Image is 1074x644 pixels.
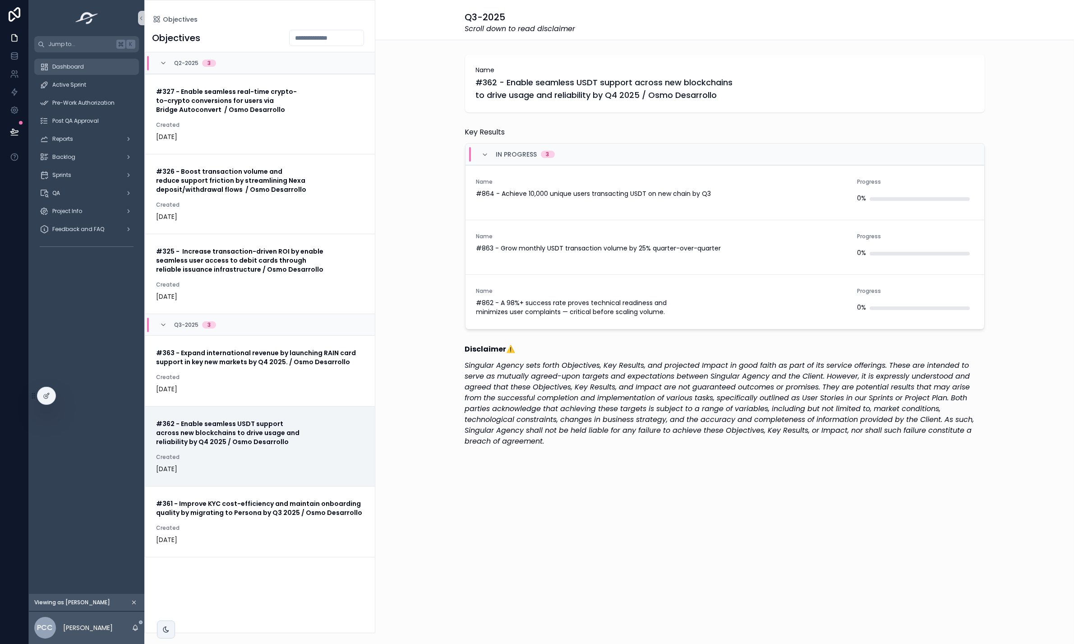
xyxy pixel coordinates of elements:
span: Created [156,524,218,532]
span: Viewing as [PERSON_NAME] [34,599,110,606]
span: Project Info [52,208,82,215]
p: [DATE] [156,132,177,141]
p: [PERSON_NAME] [63,623,113,632]
a: Objectives [152,15,198,24]
span: K [127,41,134,48]
span: PCC [37,622,53,633]
span: Sprints [52,171,71,179]
span: In progress [496,150,537,159]
strong: #326 - Boost transaction volume and reduce support friction by streamlining Nexa deposit/withdraw... [156,167,307,194]
span: Reports [52,135,73,143]
a: #362 - Enable seamless USDT support across new blockchains to drive usage and reliability by Q4 2... [145,406,375,486]
a: Project Info [34,203,139,219]
strong: Disclaimer [465,344,507,354]
strong: #327 - Enable seamless real-time crypto-to-crypto conversions for users via Bridge Autoconvert / ... [156,87,297,114]
strong: #363 - Expand international revenue by launching RAIN card support in key new markets by Q4 2025.... [156,348,357,366]
span: Q3-2025 [174,321,198,329]
a: #325 - Increase transaction-driven ROI by enable seamless user access to debit cards through reli... [145,234,375,314]
span: Created [156,121,218,129]
span: Progress [857,178,973,185]
div: 0% [857,244,866,262]
strong: #362 - Enable seamless USDT support across new blockchains to drive usage and reliability by Q4 2... [156,419,301,446]
p: [DATE] [156,464,177,473]
span: Progress [857,287,973,295]
span: #862 - A 98%+ success rate proves technical readiness and minimizes user complaints — critical be... [476,298,847,316]
a: Feedback and FAQ [34,221,139,237]
span: Created [156,454,218,461]
a: #327 - Enable seamless real-time crypto-to-crypto conversions for users via Bridge Autoconvert / ... [145,74,375,154]
a: QA [34,185,139,201]
span: Dashboard [52,63,84,70]
a: Active Sprint [34,77,139,93]
a: Backlog [34,149,139,165]
span: Post QA Approval [52,117,99,125]
span: Jump to... [48,41,113,48]
span: #362 - Enable seamless USDT support across new blockchains to drive usage and reliability by Q4 2... [476,76,974,102]
strong: #325 - Increase transaction-driven ROI by enable seamless user access to debit cards through reli... [156,247,325,274]
span: Created [156,374,218,381]
div: 0% [857,189,866,207]
span: Objectives [163,15,198,24]
div: 3 [546,151,549,158]
span: Created [156,201,218,208]
button: Jump to...K [34,36,139,52]
span: Name [476,287,847,295]
h1: Objectives [152,32,200,44]
span: Created [156,281,218,288]
span: Q2-2025 [174,60,198,67]
span: Pre-Work Authorization [52,99,115,107]
h1: Q3-2025 [465,11,576,23]
strong: #361 - Improve KYC cost-efficiency and maintain onboarding quality by migrating to Persona by Q3 ... [156,499,362,517]
span: #864 - Achieve 10,000 unique users transacting USDT on new chain by Q3 [476,189,847,198]
div: 3 [207,60,211,67]
em: Scroll down to read disclaimer [465,23,576,34]
p: [DATE] [156,212,177,221]
span: Progress [857,233,973,240]
a: Sprints [34,167,139,183]
span: Name [476,178,847,185]
p: ⚠️ [465,344,985,355]
p: [DATE] [156,535,177,544]
span: Feedback and FAQ [52,226,104,233]
span: Backlog [52,153,75,161]
span: Name [476,65,974,74]
span: QA [52,190,60,197]
span: Active Sprint [52,81,86,88]
a: #361 - Improve KYC cost-efficiency and maintain onboarding quality by migrating to Persona by Q3 ... [145,486,375,557]
span: Name [476,233,847,240]
a: Dashboard [34,59,139,75]
div: 0% [857,298,866,316]
a: #363 - Expand international revenue by launching RAIN card support in key new markets by Q4 2025.... [145,335,375,406]
p: [DATE] [156,292,177,301]
div: 3 [207,321,211,329]
span: #863 - Grow monthly USDT transaction volume by 25% quarter-over-quarter [476,244,847,253]
p: [DATE] [156,385,177,394]
iframe: Spotlight [1,43,17,60]
a: Pre-Work Authorization [34,95,139,111]
span: Key Results [465,127,505,138]
em: Singular Agency sets forth Objectives, Key Results, and projected Impact in good faith as part of... [465,360,974,446]
img: App logo [73,11,101,25]
a: #326 - Boost transaction volume and reduce support friction by streamlining Nexa deposit/withdraw... [145,154,375,234]
a: Reports [34,131,139,147]
a: Post QA Approval [34,113,139,129]
div: scrollable content [29,52,144,265]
